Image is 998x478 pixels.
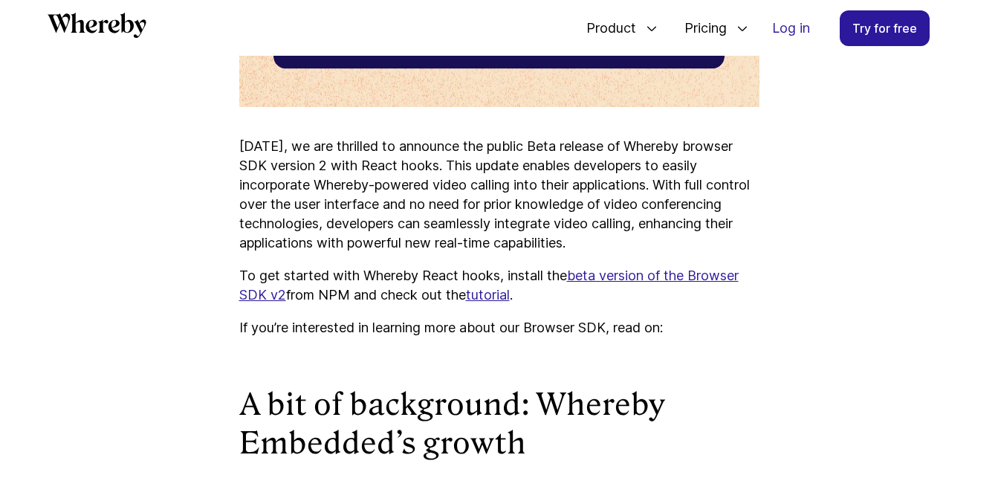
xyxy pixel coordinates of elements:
a: Whereby [48,13,146,43]
a: beta version of the Browser SDK v2 [239,268,739,303]
a: tutorial [466,287,510,303]
p: [DATE], we are thrilled to announce the public Beta release of Whereby browser SDK version 2 with... [239,137,759,253]
span: Pricing [670,4,730,53]
a: Log in [760,11,822,45]
strong: A bit of background: Whereby Embedded’s growth [239,387,664,461]
p: To get started with Whereby React hooks, install the from NPM and check out the . [239,266,759,305]
p: If you’re interested in learning more about our Browser SDK, read on: [239,318,759,337]
span: Product [571,4,640,53]
svg: Whereby [48,13,146,38]
a: Try for free [840,10,930,46]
